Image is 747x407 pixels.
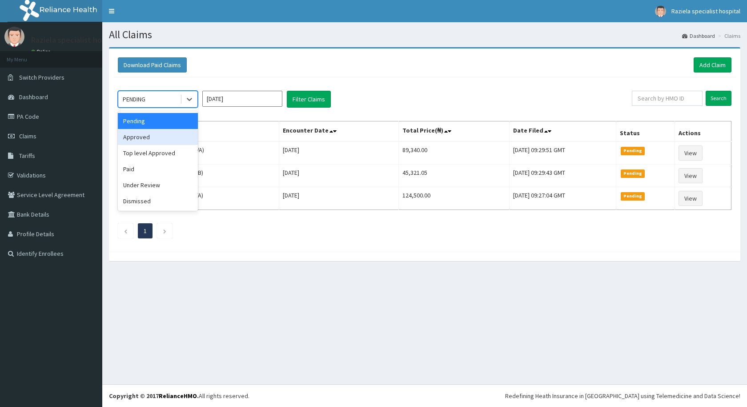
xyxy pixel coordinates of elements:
[632,91,703,106] input: Search by HMO ID
[655,6,666,17] img: User Image
[675,121,731,142] th: Actions
[279,141,398,165] td: [DATE]
[509,187,616,210] td: [DATE] 09:27:04 GMT
[19,132,36,140] span: Claims
[123,95,145,104] div: PENDING
[102,384,747,407] footer: All rights reserved.
[682,32,715,40] a: Dashboard
[118,113,198,129] div: Pending
[109,29,740,40] h1: All Claims
[279,121,398,142] th: Encounter Date
[31,48,52,55] a: Online
[509,121,616,142] th: Date Filed
[679,191,703,206] a: View
[118,145,198,161] div: Top level Approved
[279,165,398,187] td: [DATE]
[621,192,645,200] span: Pending
[616,121,675,142] th: Status
[118,121,279,142] th: Name
[398,121,509,142] th: Total Price(₦)
[716,32,740,40] li: Claims
[118,57,187,73] button: Download Paid Claims
[509,141,616,165] td: [DATE] 09:29:51 GMT
[202,91,282,107] input: Select Month and Year
[118,187,279,210] td: [PERSON_NAME] (OET/10029/A)
[118,177,198,193] div: Under Review
[4,27,24,47] img: User Image
[109,392,199,400] strong: Copyright © 2017 .
[31,36,121,44] p: Raziela specialist hospital
[621,169,645,177] span: Pending
[679,145,703,161] a: View
[118,193,198,209] div: Dismissed
[118,141,279,165] td: [PERSON_NAME] (XPO/10013/A)
[118,161,198,177] div: Paid
[163,227,167,235] a: Next page
[124,227,128,235] a: Previous page
[19,73,64,81] span: Switch Providers
[287,91,331,108] button: Filter Claims
[19,152,35,160] span: Tariffs
[19,93,48,101] span: Dashboard
[706,91,731,106] input: Search
[505,391,740,400] div: Redefining Heath Insurance in [GEOGRAPHIC_DATA] using Telemedicine and Data Science!
[398,141,509,165] td: 89,340.00
[398,165,509,187] td: 45,321.05
[398,187,509,210] td: 124,500.00
[118,129,198,145] div: Approved
[118,165,279,187] td: [PERSON_NAME] (RLD/10005/B)
[144,227,147,235] a: Page 1 is your current page
[279,187,398,210] td: [DATE]
[509,165,616,187] td: [DATE] 09:29:43 GMT
[671,7,740,15] span: Raziela specialist hospital
[621,147,645,155] span: Pending
[694,57,731,73] a: Add Claim
[159,392,197,400] a: RelianceHMO
[679,168,703,183] a: View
